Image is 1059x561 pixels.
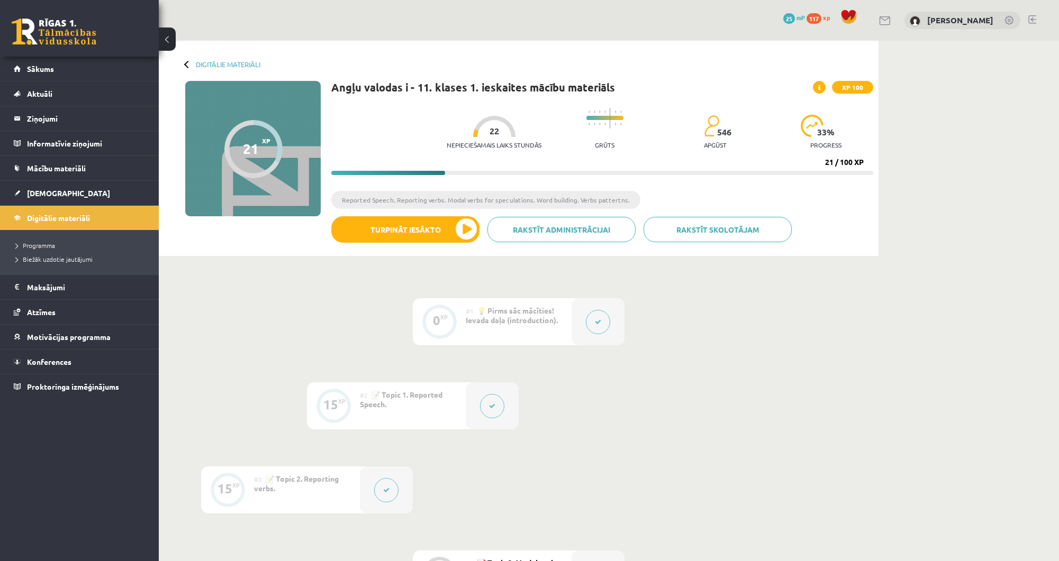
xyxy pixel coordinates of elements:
img: icon-short-line-57e1e144782c952c97e751825c79c345078a6d821885a25fce030b3d8c18986b.svg [599,123,600,125]
span: Atzīmes [27,307,56,317]
span: #2 [360,391,368,399]
span: mP [796,13,805,22]
a: Rakstīt administrācijai [487,217,636,242]
div: 15 [218,484,232,493]
p: Grūts [595,141,614,149]
span: 📝 Topic 2. Reporting verbs. [254,474,339,493]
span: XP 100 [832,81,873,94]
span: xp [823,13,830,22]
p: progress [810,141,841,149]
div: XP [338,398,346,404]
span: 33 % [817,127,835,137]
img: icon-short-line-57e1e144782c952c97e751825c79c345078a6d821885a25fce030b3d8c18986b.svg [599,111,600,113]
span: Programma [16,241,55,250]
img: icon-progress-161ccf0a02000e728c5f80fcf4c31c7af3da0e1684b2b1d7c360e028c24a22f1.svg [801,115,823,137]
img: icon-short-line-57e1e144782c952c97e751825c79c345078a6d821885a25fce030b3d8c18986b.svg [594,123,595,125]
div: XP [440,314,448,320]
span: Konferences [27,357,71,366]
span: Proktoringa izmēģinājums [27,382,119,391]
a: [DEMOGRAPHIC_DATA] [14,181,146,205]
a: 25 mP [783,13,805,22]
span: 117 [807,13,821,24]
span: Motivācijas programma [27,332,111,342]
span: 22 [490,126,499,136]
span: #1 [466,307,474,315]
p: Nepieciešamais laiks stundās [447,141,541,149]
a: Motivācijas programma [14,325,146,349]
legend: Informatīvie ziņojumi [27,131,146,155]
a: Digitālie materiāli [196,60,260,68]
span: 25 [783,13,795,24]
a: [PERSON_NAME] [927,15,993,25]
img: icon-short-line-57e1e144782c952c97e751825c79c345078a6d821885a25fce030b3d8c18986b.svg [620,123,621,125]
a: Mācību materiāli [14,156,146,180]
img: icon-short-line-57e1e144782c952c97e751825c79c345078a6d821885a25fce030b3d8c18986b.svg [589,111,590,113]
span: 546 [717,127,731,137]
img: icon-short-line-57e1e144782c952c97e751825c79c345078a6d821885a25fce030b3d8c18986b.svg [604,111,605,113]
span: Mācību materiāli [27,163,86,173]
span: Sākums [27,64,54,73]
a: Digitālie materiāli [14,206,146,230]
legend: Ziņojumi [27,106,146,131]
span: Digitālie materiāli [27,213,90,223]
img: icon-short-line-57e1e144782c952c97e751825c79c345078a6d821885a25fce030b3d8c18986b.svg [615,111,616,113]
div: 0 [433,316,440,325]
span: 💡 Pirms sāc mācīties! Ievada daļa (introduction). [466,306,558,325]
img: Emīls Čeksters [910,16,920,26]
a: Programma [16,241,148,250]
div: 15 [323,400,338,409]
img: icon-long-line-d9ea69661e0d244f92f715978eff75569469978d946b2353a9bb055b3ed8787d.svg [610,108,611,128]
a: Maksājumi [14,275,146,299]
img: students-c634bb4e5e11cddfef0936a35e636f08e4e9abd3cc4e673bd6f9a4125e45ecb1.svg [704,115,719,137]
a: Aktuāli [14,81,146,106]
a: 117 xp [807,13,835,22]
h1: Angļu valodas i - 11. klases 1. ieskaites mācību materiāls [331,81,615,94]
p: apgūst [704,141,727,149]
span: Biežāk uzdotie jautājumi [16,255,93,263]
a: Informatīvie ziņojumi [14,131,146,155]
button: Turpināt iesākto [331,216,479,243]
img: icon-short-line-57e1e144782c952c97e751825c79c345078a6d821885a25fce030b3d8c18986b.svg [615,123,616,125]
span: 📝 Topic 1. Reported Speech. [360,390,442,409]
span: [DEMOGRAPHIC_DATA] [27,188,110,198]
a: Proktoringa izmēģinājums [14,374,146,399]
span: XP [262,137,270,144]
img: icon-short-line-57e1e144782c952c97e751825c79c345078a6d821885a25fce030b3d8c18986b.svg [594,111,595,113]
div: 21 [243,141,259,157]
a: Konferences [14,350,146,374]
a: Sākums [14,57,146,81]
legend: Maksājumi [27,275,146,299]
a: Rīgas 1. Tālmācības vidusskola [12,19,96,45]
img: icon-short-line-57e1e144782c952c97e751825c79c345078a6d821885a25fce030b3d8c18986b.svg [589,123,590,125]
li: Reported Speech. Reporting verbs. Modal verbs for speculations. Word building. Verbs pattertns. [331,191,640,209]
a: Ziņojumi [14,106,146,131]
span: #3 [254,475,262,483]
span: Aktuāli [27,89,52,98]
div: XP [232,482,240,488]
a: Biežāk uzdotie jautājumi [16,254,148,264]
img: icon-short-line-57e1e144782c952c97e751825c79c345078a6d821885a25fce030b3d8c18986b.svg [620,111,621,113]
a: Atzīmes [14,300,146,324]
img: icon-short-line-57e1e144782c952c97e751825c79c345078a6d821885a25fce030b3d8c18986b.svg [604,123,605,125]
a: Rakstīt skolotājam [644,217,792,242]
